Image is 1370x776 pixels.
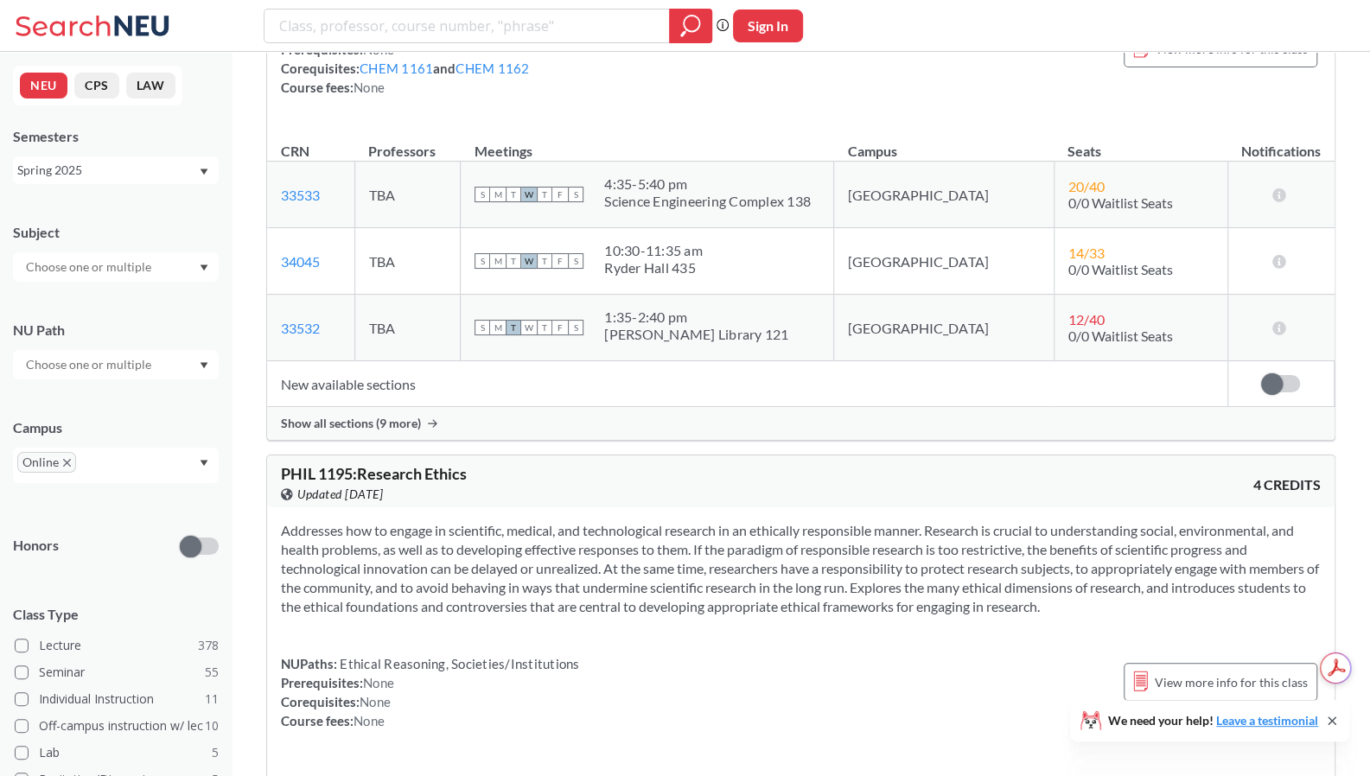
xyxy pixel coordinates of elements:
div: NUPaths: Prerequisites: Corequisites: and Course fees: [281,21,530,97]
span: OnlineX to remove pill [17,452,76,473]
span: S [475,187,490,202]
div: OnlineX to remove pillDropdown arrow [13,448,219,483]
span: T [506,253,521,269]
input: Choose one or multiple [17,257,162,277]
svg: Dropdown arrow [200,362,208,369]
th: Seats [1054,124,1227,162]
svg: magnifying glass [680,14,701,38]
td: TBA [354,162,461,228]
span: None [354,713,385,728]
a: 34045 [281,253,320,270]
button: Sign In [733,10,803,42]
div: 4:35 - 5:40 pm [604,175,811,193]
span: Class Type [13,605,219,624]
span: T [506,320,521,335]
svg: Dropdown arrow [200,460,208,467]
span: S [568,253,583,269]
svg: X to remove pill [63,459,71,467]
span: 0/0 Waitlist Seats [1068,194,1173,211]
label: Seminar [15,661,219,684]
svg: Dropdown arrow [200,169,208,175]
span: 378 [198,636,219,655]
span: 0/0 Waitlist Seats [1068,261,1173,277]
span: 55 [205,663,219,682]
label: Individual Instruction [15,688,219,710]
div: Ryder Hall 435 [604,259,703,277]
div: Semesters [13,127,219,146]
span: Show all sections (9 more) [281,416,421,431]
p: Honors [13,536,59,556]
div: CRN [281,142,309,161]
span: T [537,187,552,202]
span: 5 [212,743,219,762]
th: Notifications [1227,124,1334,162]
section: Addresses how to engage in scientific, medical, and technological research in an ethically respon... [281,521,1321,616]
label: Lecture [15,634,219,657]
td: TBA [354,295,461,361]
span: W [521,320,537,335]
span: F [552,320,568,335]
span: T [537,320,552,335]
th: Professors [354,124,461,162]
div: NUPaths: Prerequisites: Corequisites: Course fees: [281,654,580,730]
span: S [475,320,490,335]
span: M [490,253,506,269]
span: M [490,320,506,335]
span: 14 / 33 [1068,245,1105,261]
a: 33533 [281,187,320,203]
input: Class, professor, course number, "phrase" [277,11,657,41]
div: Science Engineering Complex 138 [604,193,811,210]
div: Show all sections (9 more) [267,407,1335,440]
span: W [521,187,537,202]
span: PHIL 1195 : Research Ethics [281,464,467,483]
span: T [537,253,552,269]
button: CPS [74,73,119,99]
span: Updated [DATE] [297,485,383,504]
span: F [552,253,568,269]
button: LAW [126,73,175,99]
span: None [363,675,394,690]
span: S [568,320,583,335]
div: magnifying glass [669,9,712,43]
span: 11 [205,690,219,709]
span: Ethical Reasoning, Societies/Institutions [337,656,580,671]
svg: Dropdown arrow [200,264,208,271]
span: 12 / 40 [1068,311,1105,328]
td: [GEOGRAPHIC_DATA] [834,295,1054,361]
div: Dropdown arrow [13,350,219,379]
div: 10:30 - 11:35 am [604,242,703,259]
a: 33532 [281,320,320,336]
div: NU Path [13,321,219,340]
label: Lab [15,741,219,764]
td: New available sections [267,361,1227,407]
span: 4 CREDITS [1253,475,1321,494]
div: Subject [13,223,219,242]
label: Off-campus instruction w/ lec [15,715,219,737]
div: Campus [13,418,219,437]
div: Spring 2025Dropdown arrow [13,156,219,184]
a: CHEM 1161 [360,60,433,76]
div: Spring 2025 [17,161,198,180]
span: 10 [205,716,219,735]
span: 0/0 Waitlist Seats [1068,328,1173,344]
a: CHEM 1162 [456,60,529,76]
div: [PERSON_NAME] Library 121 [604,326,788,343]
a: Leave a testimonial [1216,713,1318,728]
span: View more info for this class [1155,671,1308,693]
span: S [568,187,583,202]
span: M [490,187,506,202]
span: None [354,80,385,95]
th: Campus [834,124,1054,162]
div: 1:35 - 2:40 pm [604,308,788,326]
span: None [360,694,391,709]
input: Choose one or multiple [17,354,162,375]
span: We need your help! [1108,715,1318,727]
th: Meetings [461,124,834,162]
td: TBA [354,228,461,295]
td: [GEOGRAPHIC_DATA] [834,228,1054,295]
td: [GEOGRAPHIC_DATA] [834,162,1054,228]
span: T [506,187,521,202]
span: F [552,187,568,202]
span: S [475,253,490,269]
span: W [521,253,537,269]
